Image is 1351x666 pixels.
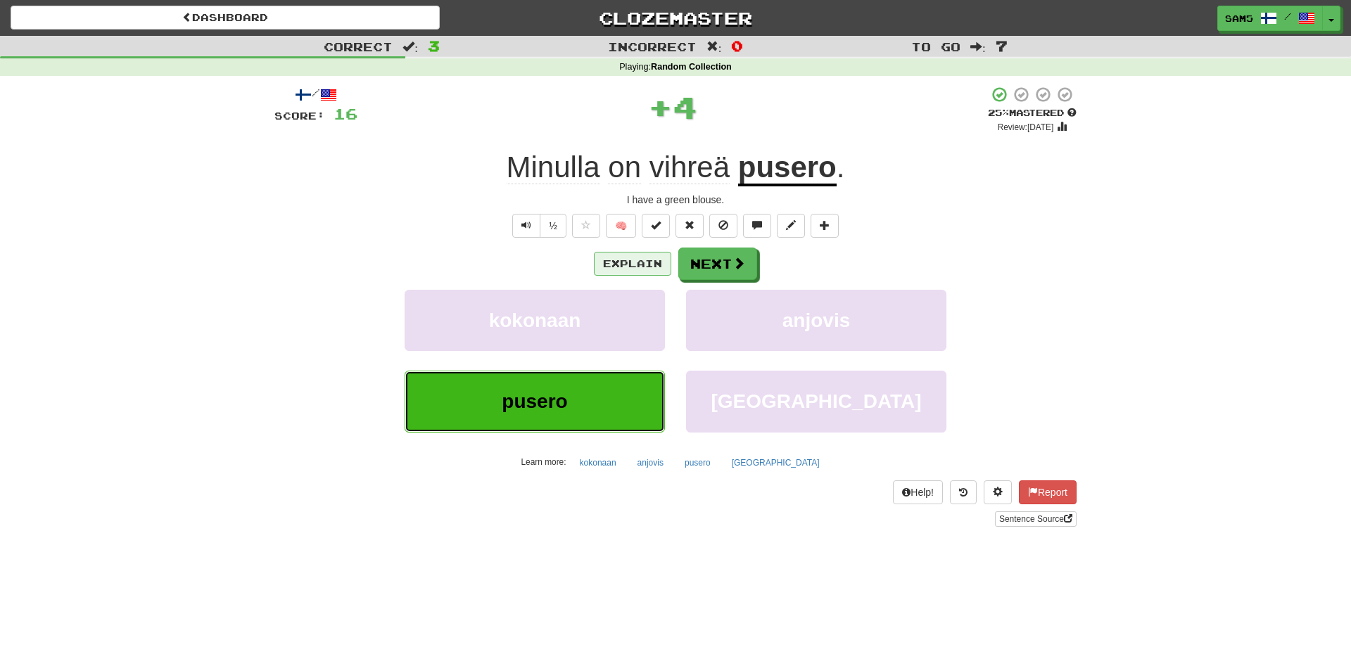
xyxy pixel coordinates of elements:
[811,214,839,238] button: Add to collection (alt+a)
[995,511,1077,527] a: Sentence Source
[540,214,566,238] button: ½
[996,37,1008,54] span: 7
[405,290,665,351] button: kokonaan
[1217,6,1323,31] a: Sam5 /
[608,39,697,53] span: Incorrect
[777,214,805,238] button: Edit sentence (alt+d)
[837,151,845,184] span: .
[738,151,837,186] u: pusero
[608,151,641,184] span: on
[724,452,827,473] button: [GEOGRAPHIC_DATA]
[642,214,670,238] button: Set this sentence to 100% Mastered (alt+m)
[509,214,566,238] div: Text-to-speech controls
[648,86,673,128] span: +
[521,457,566,467] small: Learn more:
[572,452,624,473] button: kokonaan
[711,390,921,412] span: [GEOGRAPHIC_DATA]
[402,41,418,53] span: :
[743,214,771,238] button: Discuss sentence (alt+u)
[1284,11,1291,21] span: /
[731,37,743,54] span: 0
[988,107,1009,118] span: 25 %
[428,37,440,54] span: 3
[572,214,600,238] button: Favorite sentence (alt+f)
[651,62,732,72] strong: Random Collection
[507,151,600,184] span: Minulla
[334,105,357,122] span: 16
[502,390,567,412] span: pusero
[709,214,737,238] button: Ignore sentence (alt+i)
[649,151,730,184] span: vihreä
[911,39,960,53] span: To go
[630,452,671,473] button: anjovis
[675,214,704,238] button: Reset to 0% Mastered (alt+r)
[594,252,671,276] button: Explain
[998,122,1054,132] small: Review: [DATE]
[274,110,325,122] span: Score:
[405,371,665,432] button: pusero
[706,41,722,53] span: :
[461,6,890,30] a: Clozemaster
[324,39,393,53] span: Correct
[489,309,581,331] span: kokonaan
[893,480,943,504] button: Help!
[274,86,357,103] div: /
[988,107,1077,120] div: Mastered
[1225,12,1253,25] span: Sam5
[606,214,636,238] button: 🧠
[512,214,540,238] button: Play sentence audio (ctl+space)
[686,290,946,351] button: anjovis
[950,480,977,504] button: Round history (alt+y)
[678,248,757,280] button: Next
[11,6,440,30] a: Dashboard
[970,41,986,53] span: :
[677,452,718,473] button: pusero
[274,193,1077,207] div: I have a green blouse.
[673,89,697,124] span: 4
[1019,480,1077,504] button: Report
[782,309,850,331] span: anjovis
[686,371,946,432] button: [GEOGRAPHIC_DATA]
